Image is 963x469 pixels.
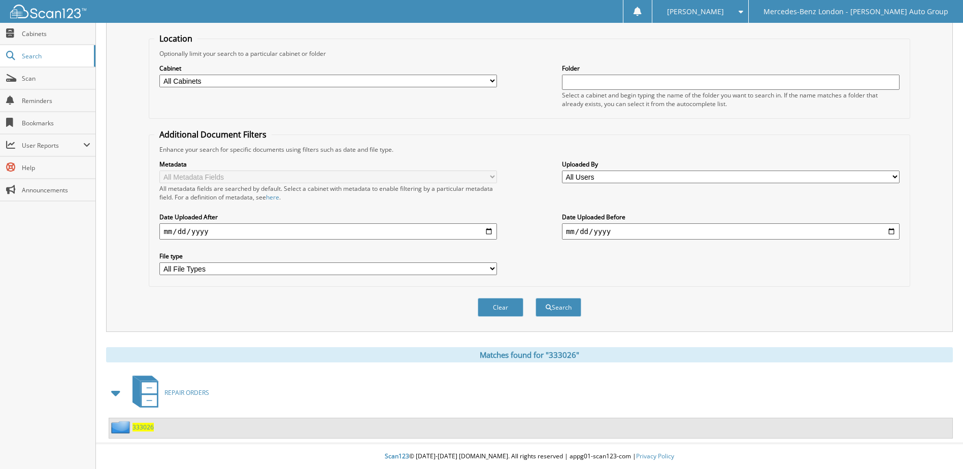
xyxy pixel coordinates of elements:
[22,29,90,38] span: Cabinets
[763,9,948,15] span: Mercedes-Benz London - [PERSON_NAME] Auto Group
[22,141,83,150] span: User Reports
[266,193,279,202] a: here
[154,33,197,44] legend: Location
[636,452,674,460] a: Privacy Policy
[159,184,497,202] div: All metadata fields are searched by default. Select a cabinet with metadata to enable filtering b...
[164,388,209,397] span: REPAIR ORDERS
[562,213,900,221] label: Date Uploaded Before
[562,64,900,73] label: Folder
[667,9,724,15] span: [PERSON_NAME]
[22,119,90,127] span: Bookmarks
[126,373,209,413] a: REPAIR ORDERS
[22,163,90,172] span: Help
[154,145,904,154] div: Enhance your search for specific documents using filters such as date and file type.
[159,160,497,169] label: Metadata
[22,186,90,194] span: Announcements
[912,420,963,469] iframe: Chat Widget
[536,298,581,317] button: Search
[132,423,154,431] a: 333026
[111,421,132,433] img: folder2.png
[96,444,963,469] div: © [DATE]-[DATE] [DOMAIN_NAME]. All rights reserved | appg01-scan123-com |
[22,52,89,60] span: Search
[159,252,497,260] label: File type
[22,96,90,105] span: Reminders
[106,347,953,362] div: Matches found for "333026"
[159,64,497,73] label: Cabinet
[159,213,497,221] label: Date Uploaded After
[159,223,497,240] input: start
[154,129,272,140] legend: Additional Document Filters
[478,298,523,317] button: Clear
[10,5,86,18] img: scan123-logo-white.svg
[22,74,90,83] span: Scan
[562,160,900,169] label: Uploaded By
[562,223,900,240] input: end
[154,49,904,58] div: Optionally limit your search to a particular cabinet or folder
[385,452,409,460] span: Scan123
[562,91,900,108] div: Select a cabinet and begin typing the name of the folder you want to search in. If the name match...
